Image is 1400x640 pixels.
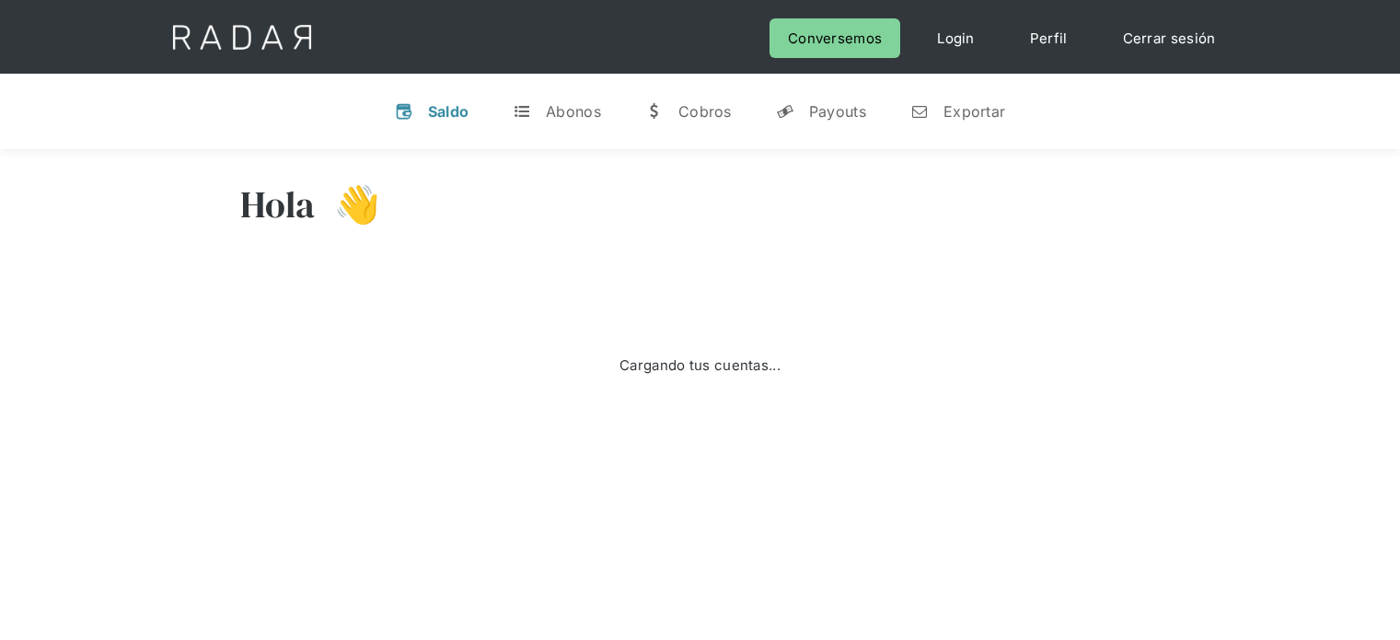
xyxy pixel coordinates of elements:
a: Perfil [1012,18,1086,58]
div: Saldo [428,102,469,121]
div: Cobros [678,102,732,121]
div: Payouts [809,102,866,121]
div: Cargando tus cuentas... [619,353,781,378]
h3: Hola [240,181,316,227]
div: Exportar [943,102,1005,121]
h3: 👋 [316,181,380,227]
a: Login [919,18,993,58]
div: Abonos [546,102,601,121]
div: w [645,102,664,121]
a: Cerrar sesión [1105,18,1234,58]
div: n [910,102,929,121]
div: y [776,102,794,121]
div: t [513,102,531,121]
a: Conversemos [769,18,900,58]
div: v [395,102,413,121]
